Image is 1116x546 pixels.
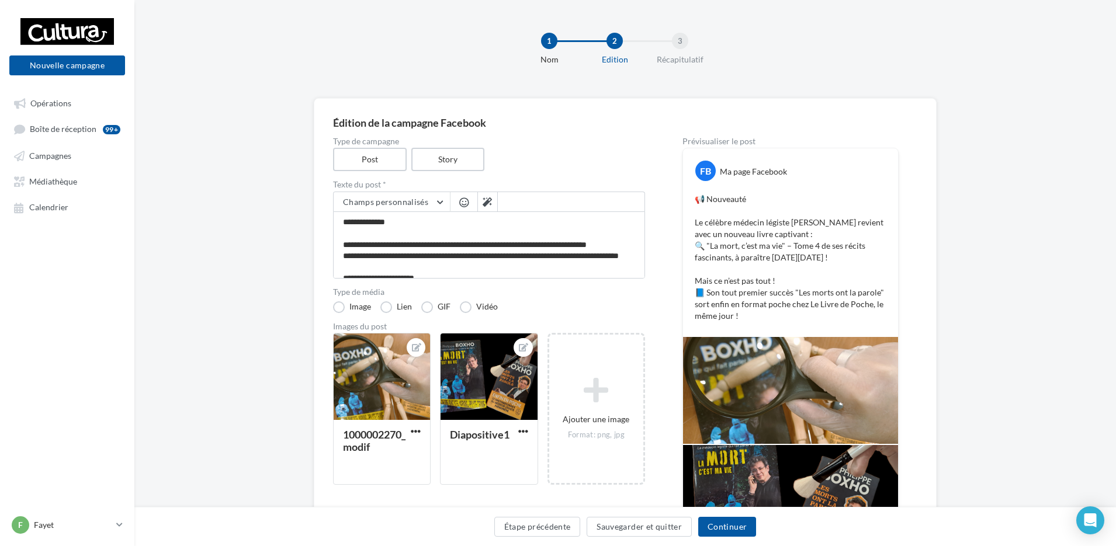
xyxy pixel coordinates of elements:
span: Campagnes [29,151,71,161]
label: Post [333,148,407,171]
div: Images du post [333,322,645,331]
label: Story [411,148,485,171]
p: Fayet [34,519,112,531]
label: GIF [421,301,450,313]
label: Image [333,301,371,313]
a: Boîte de réception99+ [7,118,127,140]
div: Nom [512,54,587,65]
a: Calendrier [7,196,127,217]
div: FB [695,161,716,181]
label: Vidéo [460,301,498,313]
div: 2 [606,33,623,49]
a: Campagnes [7,145,127,166]
div: 1000002270_modif [343,428,405,453]
div: Diapositive1 [450,428,510,441]
div: 1 [541,33,557,49]
span: Opérations [30,98,71,108]
button: Étape précédente [494,517,581,537]
label: Type de campagne [333,137,645,145]
label: Texte du post * [333,180,645,189]
div: Open Intercom Messenger [1076,506,1104,534]
p: 📢 Nouveauté Le célèbre médecin légiste [PERSON_NAME] revient avec un nouveau livre captivant : 🔍 ... [695,193,886,322]
div: Ma page Facebook [720,166,787,178]
span: Boîte de réception [30,124,96,134]
a: F Fayet [9,514,125,536]
div: Récapitulatif [643,54,718,65]
div: 3 [672,33,688,49]
a: Médiathèque [7,171,127,192]
button: Nouvelle campagne [9,55,125,75]
button: Champs personnalisés [334,192,450,212]
span: F [18,519,23,531]
div: Édition de la campagne Facebook [333,117,917,128]
div: 99+ [103,125,120,134]
label: Lien [380,301,412,313]
button: Continuer [698,517,756,537]
div: Edition [577,54,652,65]
label: Type de média [333,288,645,296]
div: Prévisualiser le post [682,137,899,145]
span: Calendrier [29,203,68,213]
span: Médiathèque [29,176,77,186]
button: Sauvegarder et quitter [587,517,692,537]
span: Champs personnalisés [343,197,428,207]
a: Opérations [7,92,127,113]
